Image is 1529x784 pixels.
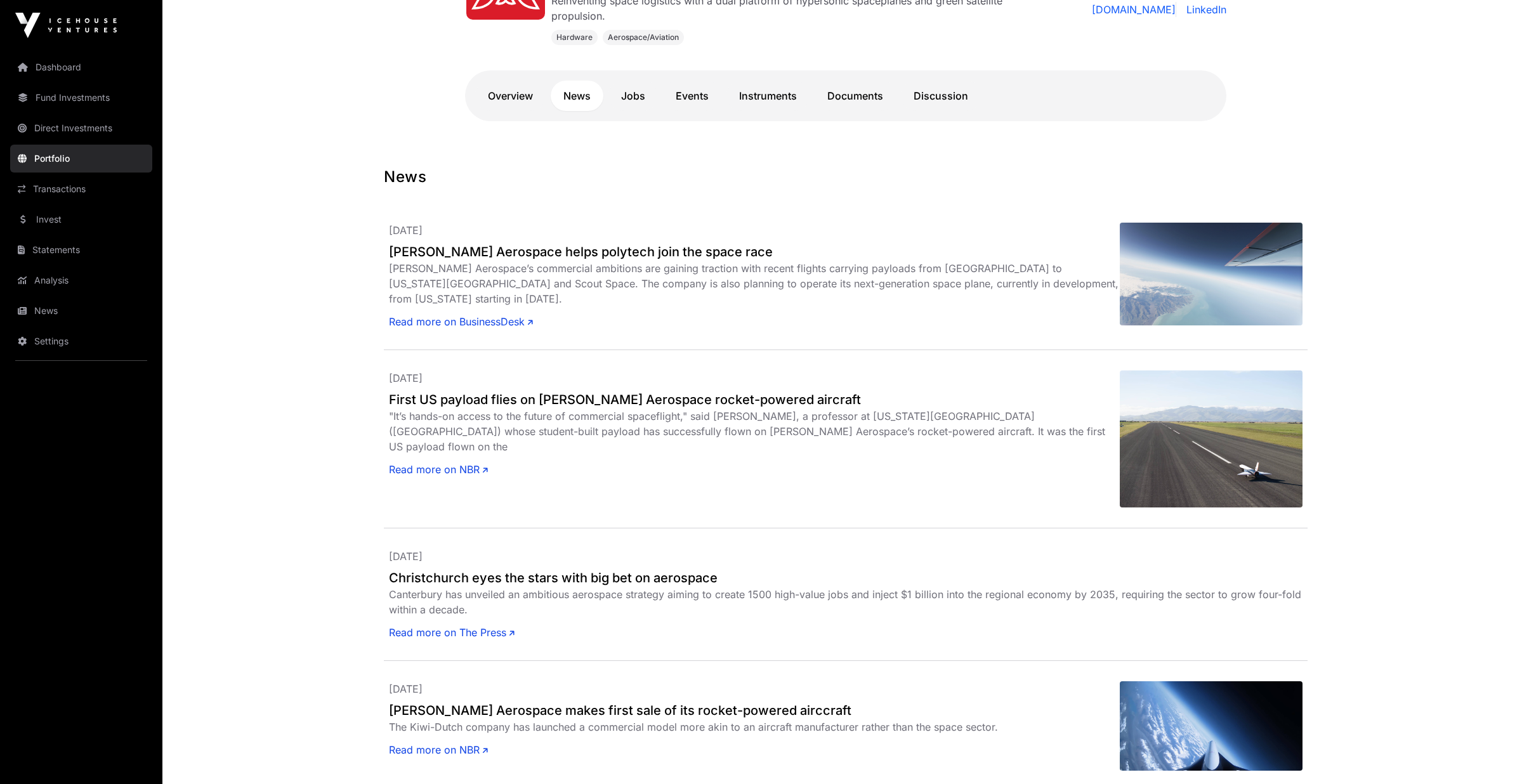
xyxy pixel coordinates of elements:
a: Discussion [901,81,981,111]
h1: News [384,167,1308,187]
a: [PERSON_NAME] Aerospace helps polytech join the space race [389,243,1120,261]
img: Icehouse Ventures Logo [15,13,117,38]
a: Jobs [608,81,658,111]
a: [DOMAIN_NAME] [1092,2,1176,17]
a: Events [663,81,721,111]
p: [DATE] [389,549,1303,564]
img: Dawn-Aerospace-Flight-Crew-August-2024-Glentanner-Aerodrome-New-Zealand_7425.jpeg [1120,681,1303,771]
p: [DATE] [389,370,1120,386]
a: Direct Investments [10,114,152,142]
a: Christchurch eyes the stars with big bet on aerospace [389,569,1303,587]
p: [DATE] [389,681,1120,696]
a: LinkedIn [1181,2,1226,17]
a: Read more on BusinessDesk [389,314,533,329]
a: Instruments [726,81,810,111]
a: Settings [10,327,152,355]
a: Transactions [10,175,152,203]
div: "It’s hands-on access to the future of commercial spaceflight," said [PERSON_NAME], a professor a... [389,408,1120,454]
a: Read more on NBR [389,742,488,757]
div: Canterbury has unveiled an ambitious aerospace strategy aiming to create 1500 high-value jobs and... [389,587,1303,617]
a: Analysis [10,266,152,294]
a: News [551,81,603,111]
a: Documents [815,81,896,111]
img: Dawn-Aerospace-Cal-Poly-flight.jpg [1120,223,1303,325]
a: Statements [10,236,152,264]
a: Portfolio [10,145,152,173]
a: Overview [475,81,546,111]
a: Read more on The Press [389,625,515,640]
span: Hardware [556,32,593,42]
nav: Tabs [475,81,1216,111]
div: [PERSON_NAME] Aerospace’s commercial ambitions are gaining traction with recent flights carrying ... [389,261,1120,306]
a: First US payload flies on [PERSON_NAME] Aerospace rocket-powered aircraft [389,391,1120,408]
a: [PERSON_NAME] Aerospace makes first sale of its rocket-powered airccraft [389,702,1120,719]
a: Invest [10,206,152,233]
p: [DATE] [389,223,1120,238]
a: Read more on NBR [389,462,488,477]
span: Aerospace/Aviation [608,32,679,42]
iframe: Chat Widget [1466,723,1529,784]
a: Dashboard [10,53,152,81]
a: Fund Investments [10,84,152,112]
a: News [10,297,152,325]
img: Dawn-Aerospace-Aurora-with-Cal-Poly-Payload-Landed-on-Tawhaki-Runway_5388.jpeg [1120,370,1303,507]
div: The Kiwi-Dutch company has launched a commercial model more akin to an aircraft manufacturer rath... [389,719,1120,735]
